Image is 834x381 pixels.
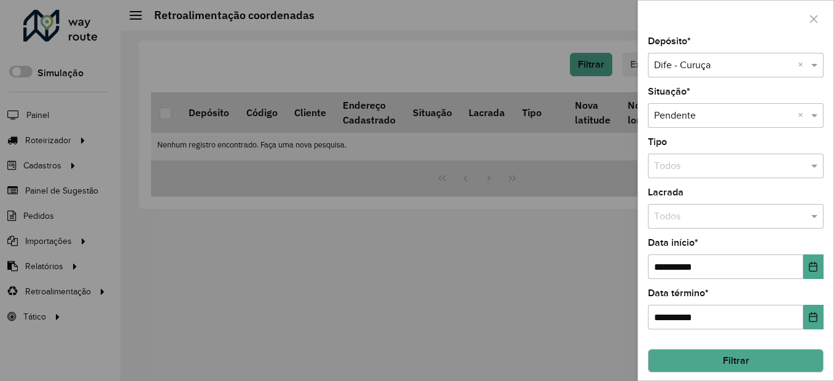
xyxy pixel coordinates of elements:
label: Lacrada [648,185,684,200]
label: Data início [648,235,698,250]
button: Choose Date [803,305,824,329]
label: Data término [648,286,709,300]
label: Situação [648,84,690,99]
label: Depósito [648,34,691,49]
label: Tipo [648,135,667,149]
span: Clear all [798,58,808,73]
button: Choose Date [803,254,824,279]
span: Clear all [798,108,808,123]
button: Filtrar [648,349,824,372]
